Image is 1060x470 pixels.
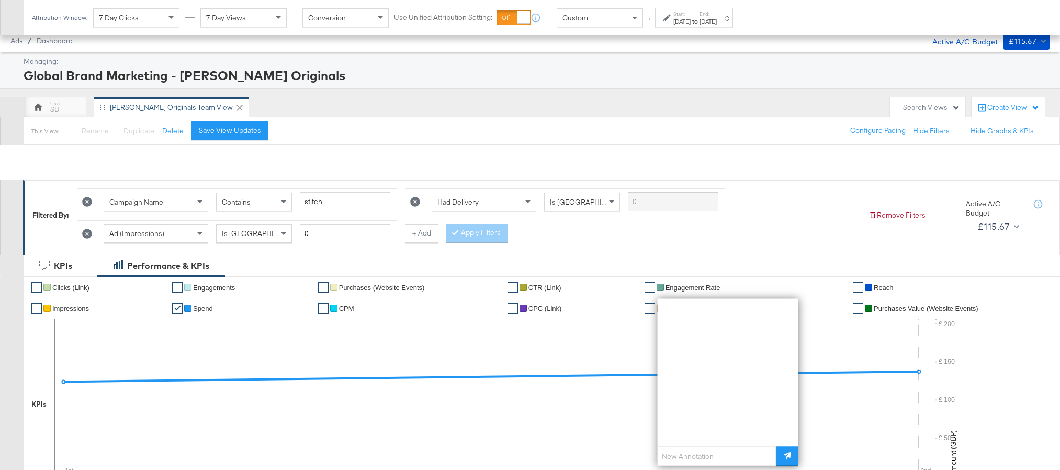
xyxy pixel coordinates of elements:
button: £115.67 [973,218,1022,235]
span: 7 Day Clicks [99,13,139,23]
span: Spend [193,305,213,312]
span: Is [GEOGRAPHIC_DATA] [550,197,630,207]
span: Engagements [193,284,235,292]
div: Attribution Window: [31,14,88,21]
div: Active A/C Budget [966,199,1023,218]
a: ✔ [853,282,863,293]
span: Custom [562,13,588,23]
div: Active A/C Budget [921,33,998,49]
a: Dashboard [37,37,73,45]
div: Filtered By: [32,210,69,220]
div: Search Views [903,103,960,113]
span: Had Delivery [437,197,479,207]
span: Duplicate [123,126,154,136]
button: Configure Pacing [843,121,913,140]
span: ↑ [644,18,654,21]
span: Is [GEOGRAPHIC_DATA] [222,229,302,238]
div: £115.67 [977,219,1010,234]
span: Ads [10,37,22,45]
span: Ad (Impressions) [109,229,164,238]
a: ✔ [31,282,42,293]
div: Managing: [24,57,1047,66]
a: ✔ [508,303,518,314]
a: ✔ [172,303,183,314]
div: This View: [31,127,59,136]
a: ✔ [645,303,655,314]
input: New Annotation [657,447,776,466]
div: Drag to reorder tab [99,104,105,110]
label: End: [700,10,717,17]
span: Rename [82,126,109,136]
div: SB [50,105,59,115]
a: ✔ [318,303,329,314]
span: 7 Day Views [206,13,246,23]
button: Hide Filters [913,126,950,136]
span: Reach [874,284,894,292]
div: Create View [987,103,1040,113]
input: Enter a search term [628,192,718,211]
span: Purchases (Website Events) [339,284,425,292]
button: Delete [162,126,184,136]
span: Campaign Name [109,197,163,207]
a: ✔ [172,282,183,293]
a: ✔ [645,282,655,293]
a: ✔ [508,282,518,293]
span: Impressions [52,305,89,312]
button: £115.67 [1003,33,1050,50]
label: Use Unified Attribution Setting: [394,13,492,23]
button: Save View Updates [191,121,268,140]
span: CPM [339,305,354,312]
div: KPIs [31,399,47,409]
button: + Add [405,224,438,243]
button: Hide Graphs & KPIs [971,126,1034,136]
input: Enter a number [300,224,390,243]
a: ✔ [853,303,863,314]
input: Enter a search term [300,192,390,211]
div: [DATE] [700,17,717,26]
div: Global Brand Marketing - [PERSON_NAME] Originals [24,66,1047,84]
span: CTR (Link) [528,284,561,292]
div: Performance & KPIs [127,260,209,272]
div: Save View Updates [199,126,261,136]
a: ✔ [318,282,329,293]
div: KPIs [54,260,72,272]
div: [DATE] [673,17,691,26]
a: ✔ [31,303,42,314]
label: Start: [673,10,691,17]
button: Remove Filters [869,210,926,220]
span: Contains [222,197,251,207]
div: [PERSON_NAME] Originals Team View [110,103,233,113]
span: Purchases Value (Website Events) [874,305,978,312]
strong: to [691,17,700,25]
div: £115.67 [1009,35,1036,48]
span: Conversion [308,13,346,23]
span: / [22,37,37,45]
span: CPC (Link) [528,305,562,312]
span: Clicks (Link) [52,284,89,292]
